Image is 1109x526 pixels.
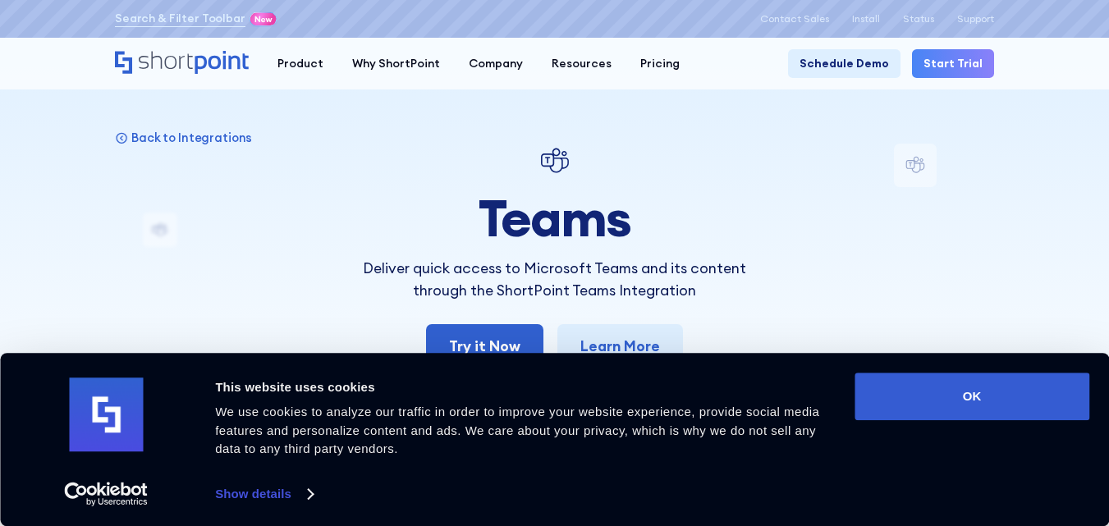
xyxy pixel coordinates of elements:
[788,49,900,78] a: Schedule Demo
[69,378,143,452] img: logo
[215,482,312,506] a: Show details
[760,13,829,25] a: Contact Sales
[813,336,1109,526] iframe: Chat Widget
[557,324,683,368] a: Learn More
[215,377,836,397] div: This website uses cookies
[131,130,252,145] p: Back to Integrations
[115,10,245,27] a: Search & Filter Toolbar
[640,55,680,72] div: Pricing
[352,55,440,72] div: Why ShortPoint
[538,144,572,178] img: Teams
[912,49,994,78] a: Start Trial
[337,49,454,78] a: Why ShortPoint
[215,405,819,455] span: We use cookies to analyze our traffic in order to improve your website experience, provide social...
[34,482,178,506] a: Usercentrics Cookiebot - opens in a new window
[339,258,770,301] p: Deliver quick access to Microsoft Teams and its content through the ShortPoint Teams Integration
[115,51,249,75] a: Home
[855,373,1089,420] button: OK
[469,55,523,72] div: Company
[957,13,994,25] a: Support
[277,55,323,72] div: Product
[263,49,337,78] a: Product
[426,324,543,368] a: Try it Now
[115,130,252,145] a: Back to Integrations
[454,49,537,78] a: Company
[852,13,880,25] a: Install
[552,55,612,72] div: Resources
[903,13,934,25] a: Status
[339,190,770,246] h1: Teams
[537,49,626,78] a: Resources
[626,49,694,78] a: Pricing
